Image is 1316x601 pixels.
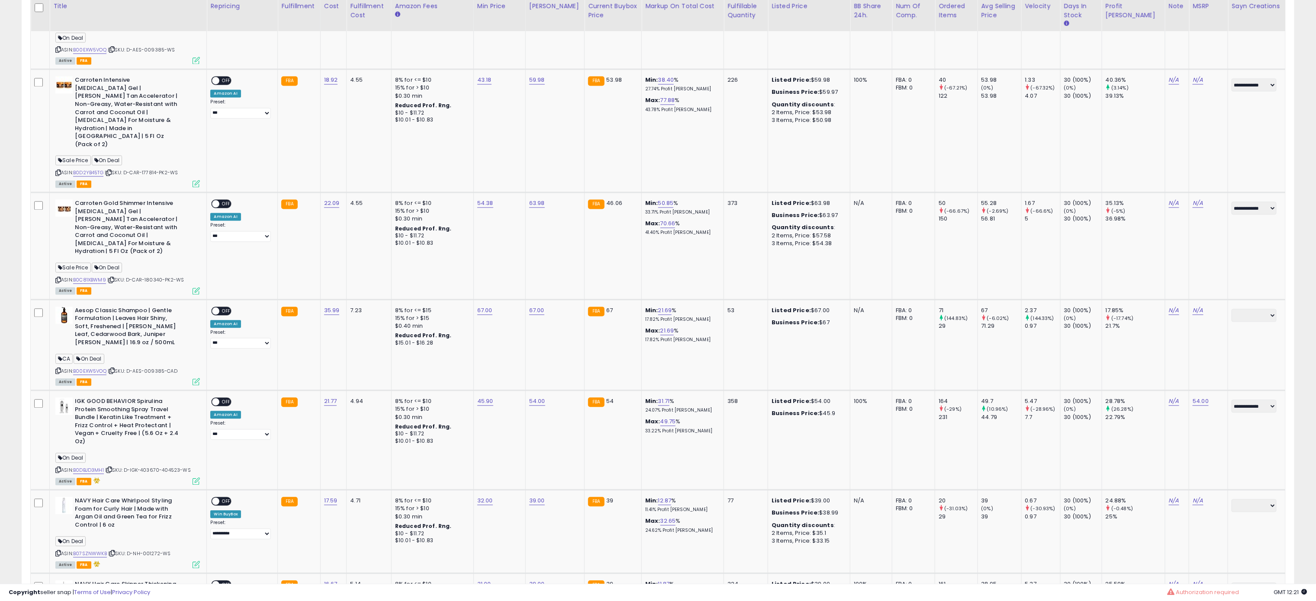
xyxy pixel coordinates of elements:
[727,77,761,84] div: 226
[772,497,843,505] div: $39.00
[981,323,1021,330] div: 71.29
[1025,2,1057,11] div: Velocity
[772,117,843,125] div: 3 Items, Price: $50.98
[939,215,977,223] div: 150
[896,2,931,20] div: Num of Comp.
[395,398,467,406] div: 8% for <= $10
[645,96,660,105] b: Max:
[658,307,672,315] a: 21.69
[772,319,843,327] div: $67
[55,379,75,386] span: All listings currently available for purchase on Amazon
[75,200,180,258] b: Carroten Gold Shimmer Intensive [MEDICAL_DATA] Gel | [PERSON_NAME] Tan Accelerator | Non-Greasy, ...
[55,497,73,515] img: 31l5KkftaCL._SL40_.jpg
[529,307,544,315] a: 67.00
[658,76,674,85] a: 38.40
[645,230,717,236] p: 41.40% Profit [PERSON_NAME]
[727,497,761,505] div: 77
[324,2,343,11] div: Cost
[1193,307,1203,315] a: N/A
[324,199,340,208] a: 22.09
[395,2,470,11] div: Amazon Fees
[607,199,623,208] span: 46.06
[939,323,977,330] div: 29
[645,210,717,216] p: 33.71% Profit [PERSON_NAME]
[529,397,545,406] a: 54.00
[645,418,660,426] b: Max:
[55,181,75,188] span: All listings currently available for purchase on Amazon
[73,277,106,284] a: B0C81XBWM9
[772,89,843,96] div: $59.97
[896,315,928,323] div: FBM: 0
[645,97,717,113] div: %
[1064,77,1102,84] div: 30 (100%)
[772,240,843,248] div: 3 Items, Price: $54.38
[1064,315,1076,322] small: (0%)
[350,497,385,505] div: 4.71
[727,398,761,406] div: 358
[658,397,670,406] a: 31.71
[772,200,843,208] div: $63.98
[324,497,338,505] a: 17.59
[395,11,400,19] small: Amazon Fees.
[896,398,928,406] div: FBA: 0
[981,93,1021,100] div: 53.98
[987,406,1008,413] small: (10.96%)
[939,414,977,422] div: 231
[477,2,522,11] div: Min Price
[210,223,271,242] div: Preset:
[981,2,1018,20] div: Avg Selling Price
[1064,406,1076,413] small: (0%)
[981,215,1021,223] div: 56.81
[588,200,604,209] small: FBA
[55,307,200,385] div: ASIN:
[981,77,1021,84] div: 53.98
[395,215,467,223] div: $0.30 min
[645,77,717,93] div: %
[529,2,581,11] div: [PERSON_NAME]
[75,398,180,448] b: IGK GOOD BEHAVIOR Spirulina Protein Smoothing Spray Travel Bundle | Keratin Like Treatment + Friz...
[350,398,385,406] div: 4.94
[772,397,811,406] b: Listed Price:
[854,307,885,315] div: N/A
[55,33,86,43] span: On Deal
[896,84,928,92] div: FBM: 0
[939,77,977,84] div: 40
[55,354,73,364] span: CA
[210,213,241,221] div: Amazon AI
[645,317,717,323] p: 17.82% Profit [PERSON_NAME]
[660,517,676,526] a: 32.65
[1025,307,1060,315] div: 2.37
[1031,315,1054,322] small: (144.33%)
[477,76,492,85] a: 43.18
[395,93,467,100] div: $0.30 min
[350,77,385,84] div: 4.55
[55,307,73,324] img: 41nLtn6tKuL._SL40_.jpg
[588,398,604,407] small: FBA
[91,478,100,484] i: hazardous material
[772,212,843,220] div: $63.97
[981,497,1021,505] div: 39
[1025,414,1060,422] div: 7.7
[1169,199,1179,208] a: N/A
[1193,397,1209,406] a: 54.00
[588,307,604,316] small: FBA
[1106,77,1165,84] div: 40.36%
[395,431,467,438] div: $10 - $11.72
[55,497,200,568] div: ASIN:
[1025,215,1060,223] div: 5
[395,240,467,247] div: $10.01 - $10.83
[281,200,297,209] small: FBA
[477,397,493,406] a: 45.90
[645,200,717,216] div: %
[477,497,493,505] a: 32.00
[1064,307,1102,315] div: 30 (100%)
[939,398,977,406] div: 164
[395,84,467,92] div: 15% for > $10
[1064,93,1102,100] div: 30 (100%)
[75,77,180,151] b: Carroten Intensive [MEDICAL_DATA] Gel | [PERSON_NAME] Tan Accelerator | Non-Greasy, Water-Resista...
[210,330,271,349] div: Preset:
[645,397,658,406] b: Min:
[324,76,338,85] a: 18.92
[981,307,1021,315] div: 67
[55,263,91,273] span: Sale Price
